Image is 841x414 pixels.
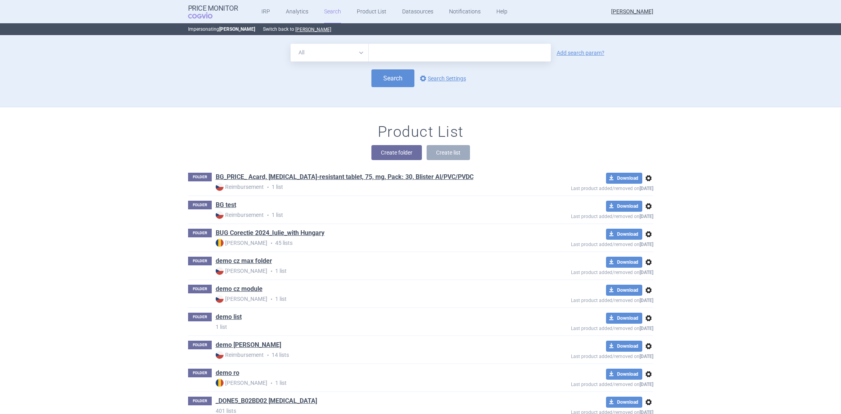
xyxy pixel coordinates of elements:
[216,397,317,407] h1: _DONE5_B02BD02 COAGULATION FACTOR VIII
[188,369,212,377] p: FOLDER
[640,298,653,303] strong: [DATE]
[216,379,267,387] strong: [PERSON_NAME]
[216,295,224,303] img: CZ
[640,326,653,331] strong: [DATE]
[216,257,272,265] a: demo cz max folder
[427,145,470,160] button: Create list
[557,50,604,56] a: Add search param?
[216,257,272,267] h1: demo cz max folder
[267,267,275,275] i: •
[216,379,514,387] p: 1 list
[514,380,653,387] p: Last product added/removed on
[216,267,224,275] img: CZ
[514,184,653,191] p: Last product added/removed on
[216,239,267,247] strong: [PERSON_NAME]
[216,183,264,191] strong: Reimbursement
[640,382,653,387] strong: [DATE]
[514,240,653,247] p: Last product added/removed on
[216,285,263,293] a: demo cz module
[188,4,238,12] strong: Price Monitor
[378,123,464,141] h1: Product List
[216,201,236,209] a: BG test
[216,341,281,349] a: demo [PERSON_NAME]
[216,267,514,275] p: 1 list
[188,257,212,265] p: FOLDER
[216,211,224,219] img: CZ
[216,369,239,379] h1: demo ro
[514,352,653,359] p: Last product added/removed on
[188,23,653,35] p: Impersonating Switch back to
[188,397,212,405] p: FOLDER
[188,12,224,19] span: COGVIO
[606,201,642,212] button: Download
[264,351,272,359] i: •
[606,285,642,296] button: Download
[418,74,466,83] a: Search Settings
[606,229,642,240] button: Download
[188,341,212,349] p: FOLDER
[188,285,212,293] p: FOLDER
[606,257,642,268] button: Download
[216,183,224,191] img: CZ
[216,173,474,183] h1: BG_PRICE_ Acard, Gastro-resistant tablet, 75, mg, Pack: 30, Blister Al/PVC/PVDC
[188,201,212,209] p: FOLDER
[267,239,275,247] i: •
[216,295,514,303] p: 1 list
[267,379,275,387] i: •
[216,229,324,239] h1: BUG Corectie 2024_Iulie_with Hungary
[514,212,653,219] p: Last product added/removed on
[216,323,514,331] p: 1 list
[216,239,514,247] p: 45 lists
[216,183,514,191] p: 1 list
[371,145,422,160] button: Create folder
[264,183,272,191] i: •
[514,324,653,331] p: Last product added/removed on
[216,313,242,321] a: demo list
[216,369,239,377] a: demo ro
[188,4,238,19] a: Price MonitorCOGVIO
[216,285,263,295] h1: demo cz module
[216,267,267,275] strong: [PERSON_NAME]
[606,173,642,184] button: Download
[216,397,317,405] a: _DONE5_B02BD02 [MEDICAL_DATA]
[216,201,236,211] h1: BG test
[216,239,224,247] img: RO
[216,351,264,359] strong: Reimbursement
[188,313,212,321] p: FOLDER
[216,351,514,359] p: 14 lists
[216,295,267,303] strong: [PERSON_NAME]
[606,341,642,352] button: Download
[371,69,414,87] button: Search
[640,270,653,275] strong: [DATE]
[640,186,653,191] strong: [DATE]
[216,379,224,387] img: RO
[606,369,642,380] button: Download
[640,242,653,247] strong: [DATE]
[216,211,264,219] strong: Reimbursement
[640,214,653,219] strong: [DATE]
[514,296,653,303] p: Last product added/removed on
[188,173,212,181] p: FOLDER
[216,229,324,237] a: BUG Corectie 2024_Iulie_with Hungary
[216,351,224,359] img: CZ
[267,295,275,303] i: •
[606,313,642,324] button: Download
[216,173,474,181] a: BG_PRICE_ Acard, [MEDICAL_DATA]-resistant tablet, 75, mg, Pack: 30, Blister Al/PVC/PVDC
[640,354,653,359] strong: [DATE]
[188,229,212,237] p: FOLDER
[216,211,514,219] p: 1 list
[606,397,642,408] button: Download
[216,341,281,351] h1: demo reim
[264,211,272,219] i: •
[219,26,255,32] strong: [PERSON_NAME]
[514,268,653,275] p: Last product added/removed on
[216,313,242,323] h1: demo list
[295,26,331,33] button: [PERSON_NAME]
